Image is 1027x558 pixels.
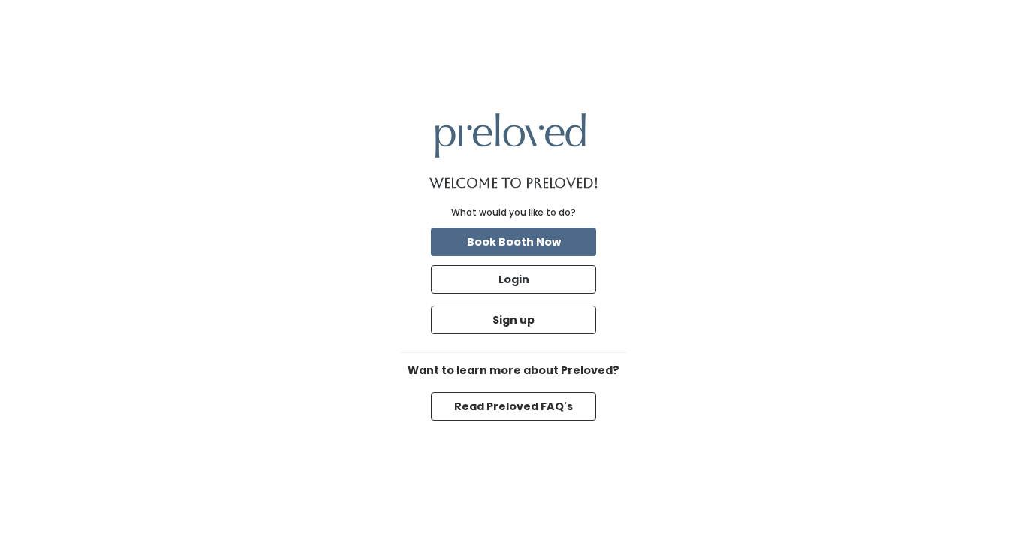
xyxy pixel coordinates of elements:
h6: Want to learn more about Preloved? [401,365,626,377]
a: Login [428,262,599,297]
button: Book Booth Now [431,228,596,256]
img: preloved logo [435,113,586,158]
a: Sign up [428,303,599,337]
button: Login [431,265,596,294]
button: Sign up [431,306,596,334]
div: What would you like to do? [451,206,576,219]
h1: Welcome to Preloved! [429,176,598,191]
button: Read Preloved FAQ's [431,392,596,421]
